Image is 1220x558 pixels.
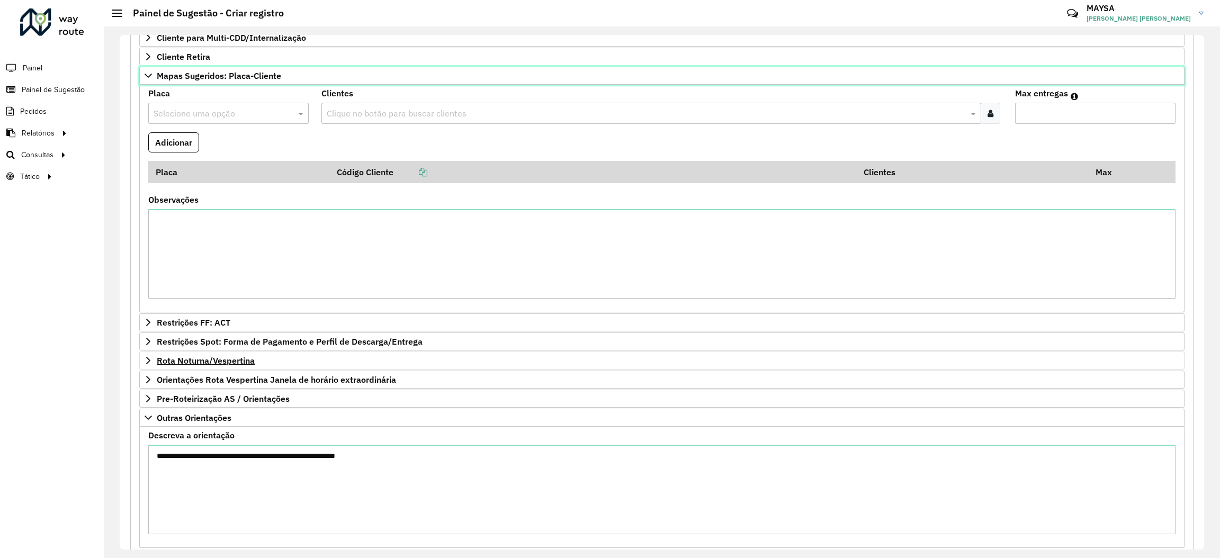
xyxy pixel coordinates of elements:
[23,62,42,74] span: Painel
[1015,87,1068,100] label: Max entregas
[157,33,306,42] span: Cliente para Multi-CDD/Internalização
[139,352,1185,370] a: Rota Noturna/Vespertina
[856,161,1088,183] th: Clientes
[148,161,330,183] th: Placa
[139,29,1185,47] a: Cliente para Multi-CDD/Internalização
[157,394,290,403] span: Pre-Roteirização AS / Orientações
[20,106,47,117] span: Pedidos
[157,52,210,61] span: Cliente Retira
[157,356,255,365] span: Rota Noturna/Vespertina
[157,318,230,327] span: Restrições FF: ACT
[122,7,284,19] h2: Painel de Sugestão - Criar registro
[157,71,281,80] span: Mapas Sugeridos: Placa-Cliente
[1087,3,1191,13] h3: MAYSA
[139,313,1185,331] a: Restrições FF: ACT
[1071,92,1078,101] em: Máximo de clientes que serão colocados na mesma rota com os clientes informados
[22,84,85,95] span: Painel de Sugestão
[21,149,53,160] span: Consultas
[139,85,1185,313] div: Mapas Sugeridos: Placa-Cliente
[20,171,40,182] span: Tático
[157,375,396,384] span: Orientações Rota Vespertina Janela de horário extraordinária
[393,167,427,177] a: Copiar
[148,132,199,152] button: Adicionar
[139,332,1185,350] a: Restrições Spot: Forma de Pagamento e Perfil de Descarga/Entrega
[1088,161,1131,183] th: Max
[148,429,235,442] label: Descreva a orientação
[22,128,55,139] span: Relatórios
[157,413,231,422] span: Outras Orientações
[148,87,170,100] label: Placa
[1061,2,1084,25] a: Contato Rápido
[157,337,423,346] span: Restrições Spot: Forma de Pagamento e Perfil de Descarga/Entrega
[139,409,1185,427] a: Outras Orientações
[321,87,353,100] label: Clientes
[148,193,199,206] label: Observações
[139,371,1185,389] a: Orientações Rota Vespertina Janela de horário extraordinária
[1087,14,1191,23] span: [PERSON_NAME] [PERSON_NAME]
[139,427,1185,548] div: Outras Orientações
[139,390,1185,408] a: Pre-Roteirização AS / Orientações
[139,48,1185,66] a: Cliente Retira
[330,161,856,183] th: Código Cliente
[139,67,1185,85] a: Mapas Sugeridos: Placa-Cliente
